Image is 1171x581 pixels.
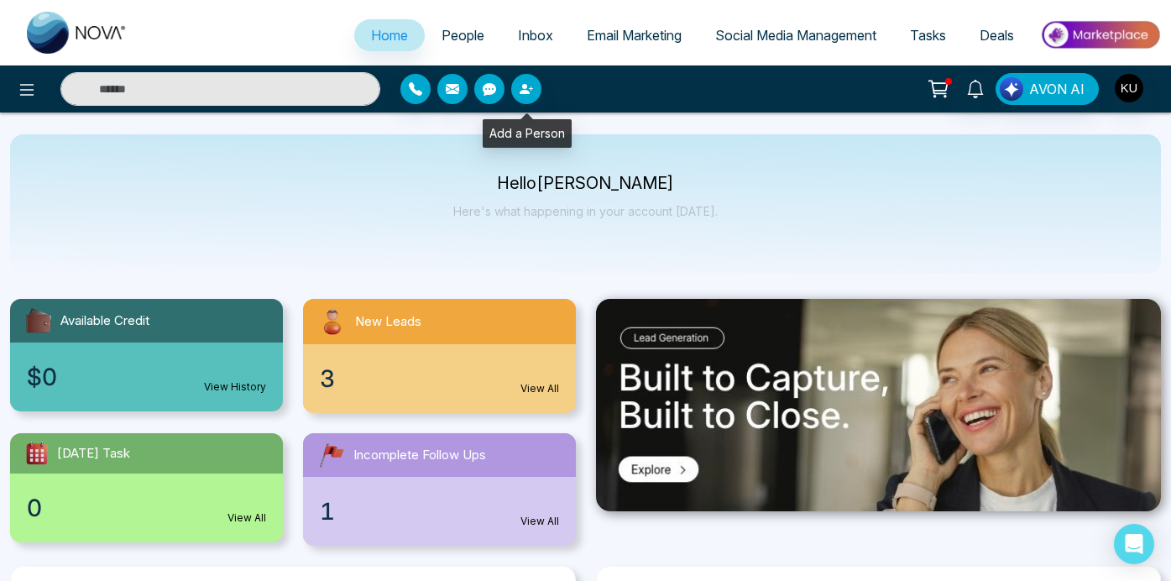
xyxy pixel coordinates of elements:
[501,19,570,51] a: Inbox
[520,381,559,396] a: View All
[518,27,553,44] span: Inbox
[1114,524,1154,564] div: Open Intercom Messenger
[425,19,501,51] a: People
[698,19,893,51] a: Social Media Management
[587,27,682,44] span: Email Marketing
[371,27,408,44] span: Home
[980,27,1014,44] span: Deals
[227,510,266,526] a: View All
[320,361,335,396] span: 3
[1039,16,1161,54] img: Market-place.gif
[57,444,130,463] span: [DATE] Task
[1115,74,1143,102] img: User Avatar
[316,306,348,338] img: newLeads.svg
[570,19,698,51] a: Email Marketing
[27,12,128,54] img: Nova CRM Logo
[520,514,559,529] a: View All
[596,299,1162,511] img: .
[204,379,266,395] a: View History
[355,312,421,332] span: New Leads
[1029,79,1085,99] span: AVON AI
[24,440,50,467] img: todayTask.svg
[320,494,335,529] span: 1
[483,119,572,148] div: Add a Person
[27,490,42,526] span: 0
[293,433,586,546] a: Incomplete Follow Ups1View All
[27,359,57,395] span: $0
[893,19,963,51] a: Tasks
[910,27,946,44] span: Tasks
[293,299,586,413] a: New Leads3View All
[354,19,425,51] a: Home
[24,306,54,336] img: availableCredit.svg
[316,440,347,470] img: followUps.svg
[353,446,486,465] span: Incomplete Follow Ups
[996,73,1099,105] button: AVON AI
[1000,77,1023,101] img: Lead Flow
[442,27,484,44] span: People
[60,311,149,331] span: Available Credit
[453,204,718,218] p: Here's what happening in your account [DATE].
[963,19,1031,51] a: Deals
[715,27,876,44] span: Social Media Management
[453,176,718,191] p: Hello [PERSON_NAME]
